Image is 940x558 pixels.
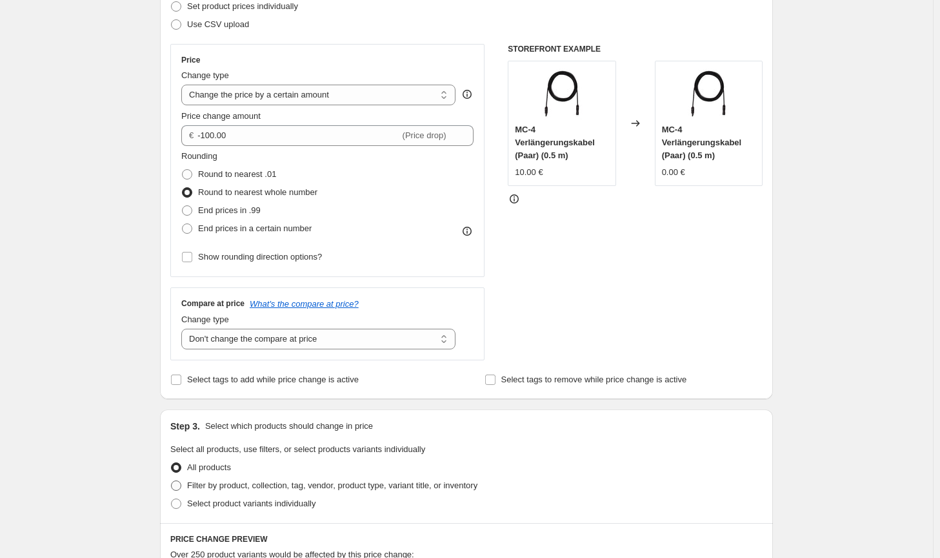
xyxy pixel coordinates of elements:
span: MC-4 Verlängerungskabel (Paar) (0.5 m) [662,125,742,160]
span: Use CSV upload [187,19,249,29]
h6: PRICE CHANGE PREVIEW [170,534,763,544]
div: 10.00 € [515,166,543,179]
span: MC-4 Verlängerungskabel (Paar) (0.5 m) [515,125,595,160]
span: Select all products, use filters, or select products variants individually [170,444,425,454]
h3: Compare at price [181,298,245,309]
div: help [461,88,474,101]
h2: Step 3. [170,420,200,433]
span: End prices in .99 [198,205,261,215]
span: Price change amount [181,111,261,121]
h6: STOREFRONT EXAMPLE [508,44,763,54]
span: (Price drop) [403,130,446,140]
span: Round to nearest .01 [198,169,276,179]
span: Select product variants individually [187,499,315,508]
h3: Price [181,55,200,65]
span: Select tags to add while price change is active [187,375,359,384]
span: Change type [181,70,229,80]
span: Filter by product, collection, tag, vendor, product type, variant title, or inventory [187,480,477,490]
span: Set product prices individually [187,1,298,11]
img: kabel.3_1_80x.webp [536,68,588,119]
span: Round to nearest whole number [198,187,317,197]
button: What's the compare at price? [250,299,359,309]
span: € [189,130,194,140]
input: -10.00 [197,125,399,146]
p: Select which products should change in price [205,420,373,433]
img: kabel.3_1_80x.webp [683,68,734,119]
span: Show rounding direction options? [198,252,322,262]
span: All products [187,462,231,472]
span: Change type [181,315,229,324]
div: 0.00 € [662,166,685,179]
span: End prices in a certain number [198,223,312,233]
span: Rounding [181,151,217,161]
span: Select tags to remove while price change is active [501,375,687,384]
